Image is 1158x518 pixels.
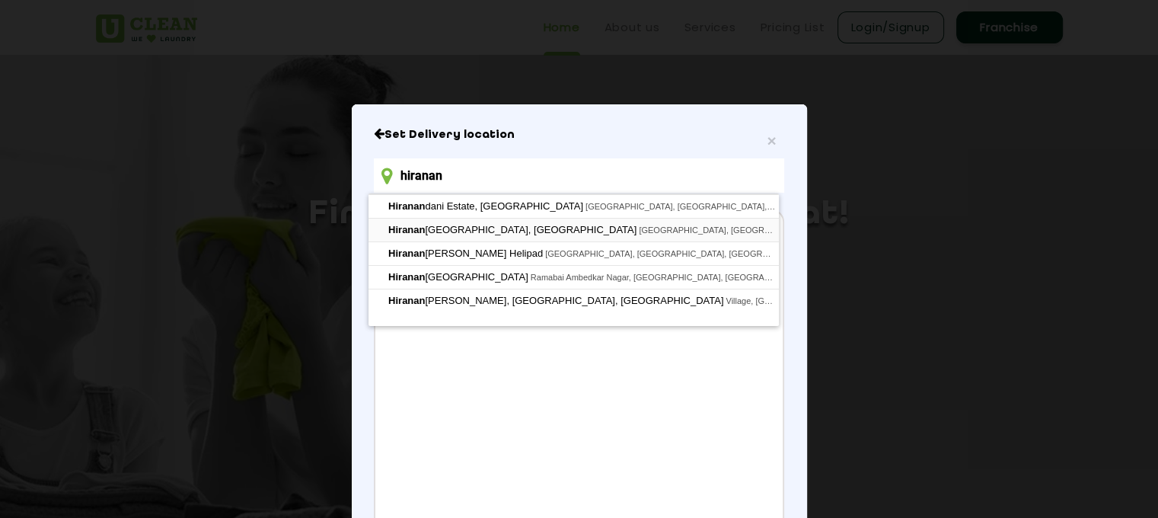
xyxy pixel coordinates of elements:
span: [GEOGRAPHIC_DATA] [388,271,531,283]
span: Hiranan [388,295,425,306]
span: [GEOGRAPHIC_DATA], [GEOGRAPHIC_DATA], [GEOGRAPHIC_DATA], [GEOGRAPHIC_DATA], [GEOGRAPHIC_DATA] [545,249,1000,258]
button: Close [767,133,776,149]
span: [GEOGRAPHIC_DATA], [GEOGRAPHIC_DATA], [GEOGRAPHIC_DATA] [639,225,910,235]
h6: Close [374,127,783,142]
span: Hiranan [388,248,425,259]
span: Hiranan [388,224,425,235]
span: [PERSON_NAME] Helipad [388,248,545,259]
span: [GEOGRAPHIC_DATA], [GEOGRAPHIC_DATA], [GEOGRAPHIC_DATA] [585,202,857,211]
span: [PERSON_NAME], [GEOGRAPHIC_DATA], [GEOGRAPHIC_DATA] [388,295,726,306]
span: Hiranan [388,271,425,283]
span: Village, [GEOGRAPHIC_DATA], [GEOGRAPHIC_DATA], [GEOGRAPHIC_DATA], [GEOGRAPHIC_DATA] [726,296,1118,305]
span: Ramabai Ambedkar Nagar, [GEOGRAPHIC_DATA], [GEOGRAPHIC_DATA], [GEOGRAPHIC_DATA], [GEOGRAPHIC_DATA] [531,273,996,282]
input: Enter location [374,158,783,193]
span: [GEOGRAPHIC_DATA], [GEOGRAPHIC_DATA] [388,224,639,235]
span: dani Estate, [GEOGRAPHIC_DATA] [388,200,585,212]
span: Hiranan [388,200,425,212]
span: × [767,132,776,149]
